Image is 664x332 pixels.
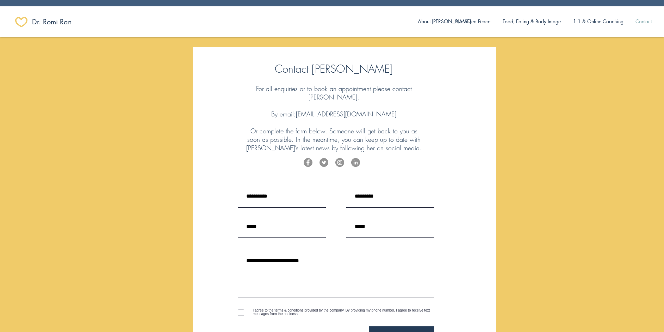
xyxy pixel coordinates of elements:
nav: Site [412,14,658,29]
p: Food, Eating & Body Image [499,14,564,29]
p: Or complete the form below. Someone will get back to you as soon as possible. In the meantime, yo... [246,127,422,152]
p: 1:1 & Online Coaching [570,14,627,29]
a: Contact [629,14,658,29]
img: Twitter [319,158,328,167]
p: About [PERSON_NAME] [414,14,474,29]
img: LinkedIn [351,158,360,167]
a: About [PERSON_NAME] [412,14,449,29]
a: [EMAIL_ADDRESS][DOMAIN_NAME] [296,110,396,118]
a: ​Dr. Romi Ran [32,15,82,29]
img: Instagram [335,158,344,167]
a: Food, Eating & Body Image [496,14,567,29]
img: Facebook [304,158,312,167]
p: For all enquiries or to book an appointment please contact [PERSON_NAME]: [246,84,422,101]
ul: Social Bar [304,158,360,167]
p: Contact [632,14,655,29]
a: 1:1 & Online Coaching [567,14,629,29]
span: ​Dr. Romi Ran [32,17,72,27]
a: Bite Sized Peace [449,14,496,29]
span: Contact [PERSON_NAME] [275,62,393,76]
span: I agree to the terms & conditions provided by the company. By providing my phone number, I agree ... [253,308,430,316]
p: Bite Sized Peace [452,14,494,29]
p: By email: [246,110,422,118]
